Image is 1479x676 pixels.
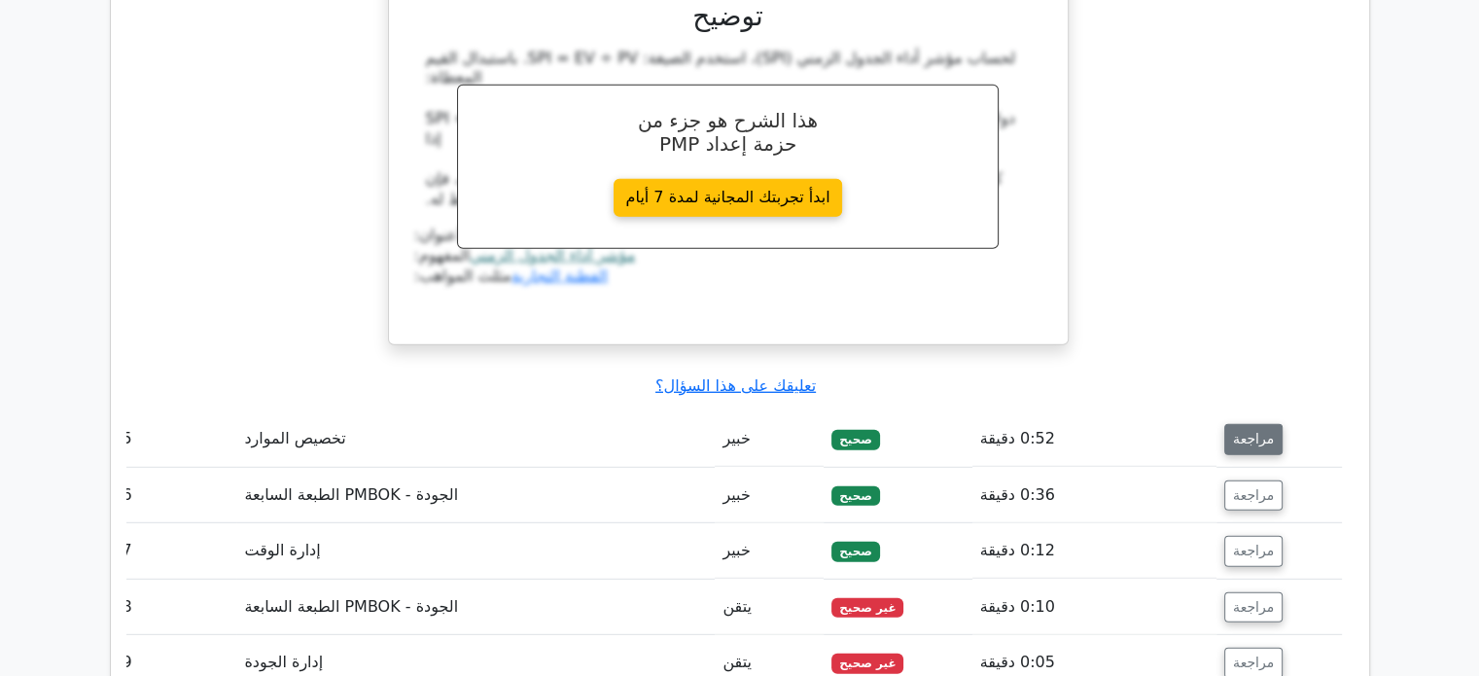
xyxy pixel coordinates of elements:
font: 0:52 دقيقة [980,429,1055,447]
font: مراجعة [1233,656,1274,671]
a: تعليقك على هذا السؤال؟ [655,376,816,395]
font: 8 [123,597,132,616]
font: صحيح [839,489,872,503]
font: المفهوم: [414,246,471,265]
button: مراجعة [1224,592,1283,623]
font: لحساب مؤشر أداء الجدول الزمني (SPI)، استخدم الصيغة: SPI = EV ÷ PV. باستبدال القيم المعطاة: [426,49,1016,88]
font: يتقن [722,597,752,616]
font: مراجعة [1233,599,1274,615]
font: غير صحيح [839,601,897,615]
font: إدارة الوقت [244,541,320,559]
font: تخصيص الموارد [244,429,345,447]
font: مراجعة [1233,487,1274,503]
button: مراجعة [1224,536,1283,567]
font: 0:05 دقيقة [980,653,1055,671]
font: عنوان: [414,226,457,244]
button: مراجعة [1224,480,1283,512]
font: 0:12 دقيقة [980,541,1055,559]
font: مثلث المواهب: [414,267,511,285]
font: الجودة - PMBOK الطبعة السابعة [244,597,458,616]
font: 6 [123,485,132,504]
a: ابدأ تجربتك المجانية لمدة 7 أيام [614,179,843,217]
font: الجودة - PMBOK الطبعة السابعة [244,485,458,504]
font: 0:10 دقيقة [980,597,1055,616]
font: 7 [123,541,132,559]
button: مراجعة [1224,424,1283,455]
font: 9 [123,653,132,671]
font: يتقن [722,653,752,671]
font: خبير [722,541,750,559]
font: إدارة الجودة [244,653,323,671]
font: SPI = 800,000 دولار أمريكي ÷ 900,000 دولار أمريكي = 0.888...، أي ما يقارب 0.89. إذا [426,109,1015,148]
font: صحيح [839,545,872,558]
font: مراجعة [1233,544,1274,559]
font: 0:36 دقيقة [980,485,1055,504]
font: خبير [722,429,750,447]
font: خبير [722,485,750,504]
a: مؤشر أداء الجدول الزمني [470,246,635,265]
a: الفطنة التجارية [511,267,608,285]
font: مراجعة [1233,432,1274,447]
font: غير صحيح [839,657,897,670]
font: كان مؤشر SPI أقل من 1، فهذا يعني أن المشروع متأخر عن الجدول الزمني. وبالتالي، فإن قيمة SPI البالغ... [426,169,1003,208]
font: صحيح [839,433,872,446]
font: 5 [123,429,132,447]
